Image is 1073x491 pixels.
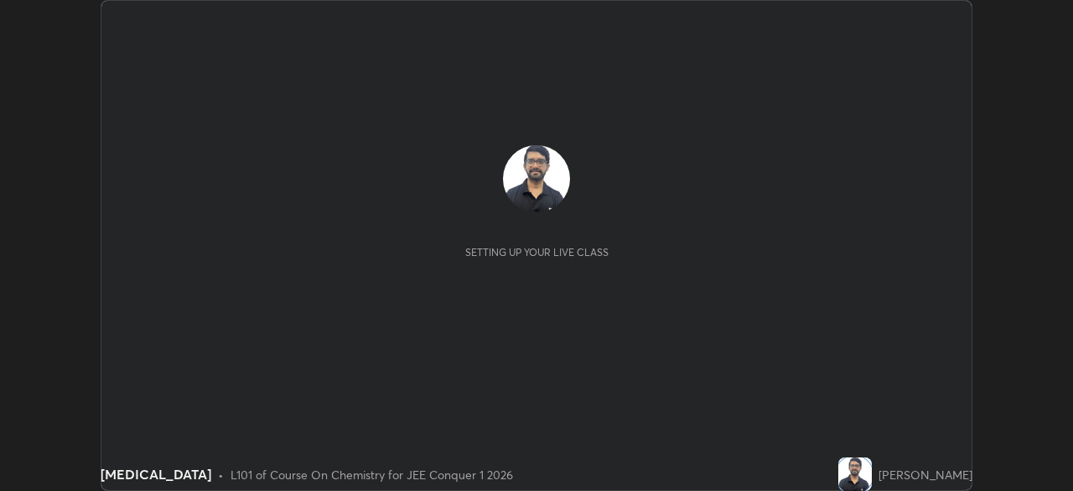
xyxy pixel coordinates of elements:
div: [PERSON_NAME] [879,466,972,483]
div: Setting up your live class [465,246,609,259]
img: fbb457806e3044af9f69b75a85ff128c.jpg [838,457,872,491]
img: fbb457806e3044af9f69b75a85ff128c.jpg [503,145,570,212]
div: • [218,466,224,483]
div: [MEDICAL_DATA] [101,464,211,484]
div: L101 of Course On Chemistry for JEE Conquer 1 2026 [231,466,513,483]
